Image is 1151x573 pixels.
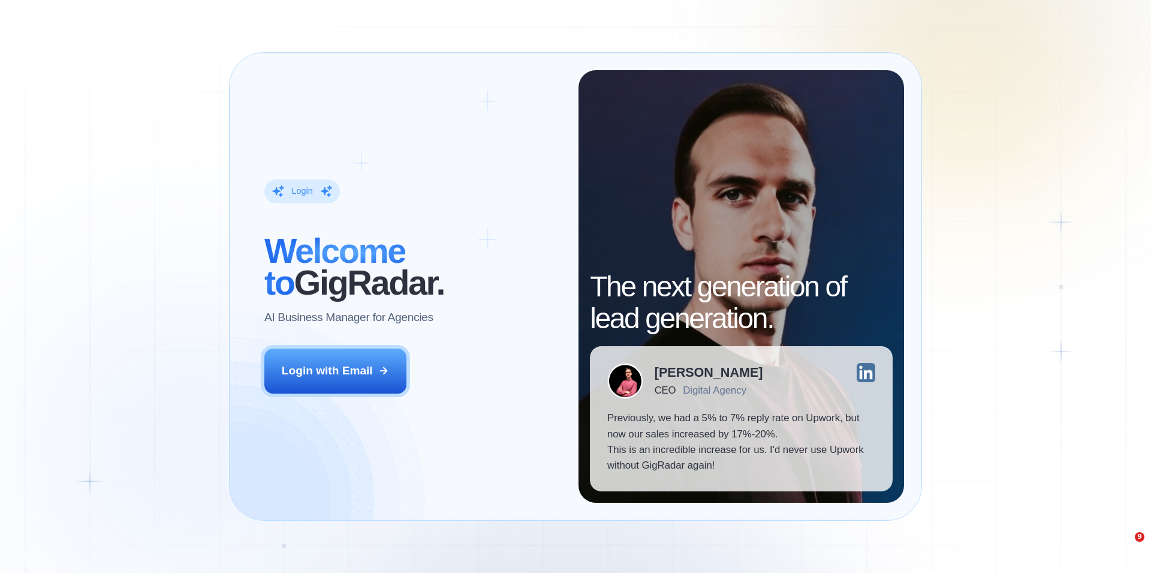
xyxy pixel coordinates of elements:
h2: The next generation of lead generation. [590,271,893,335]
h2: ‍ GigRadar. [264,235,561,299]
div: Login with Email [282,363,373,379]
span: Welcome to [264,232,405,302]
div: [PERSON_NAME] [655,366,763,379]
iframe: Intercom live chat [1110,532,1139,561]
p: Previously, we had a 5% to 7% reply rate on Upwork, but now our sales increased by 17%-20%. This ... [607,410,875,474]
div: Digital Agency [683,385,746,396]
div: Login [291,186,312,197]
button: Login with Email [264,349,407,393]
span: 9 [1135,532,1144,542]
div: CEO [655,385,676,396]
p: AI Business Manager for Agencies [264,310,433,325]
